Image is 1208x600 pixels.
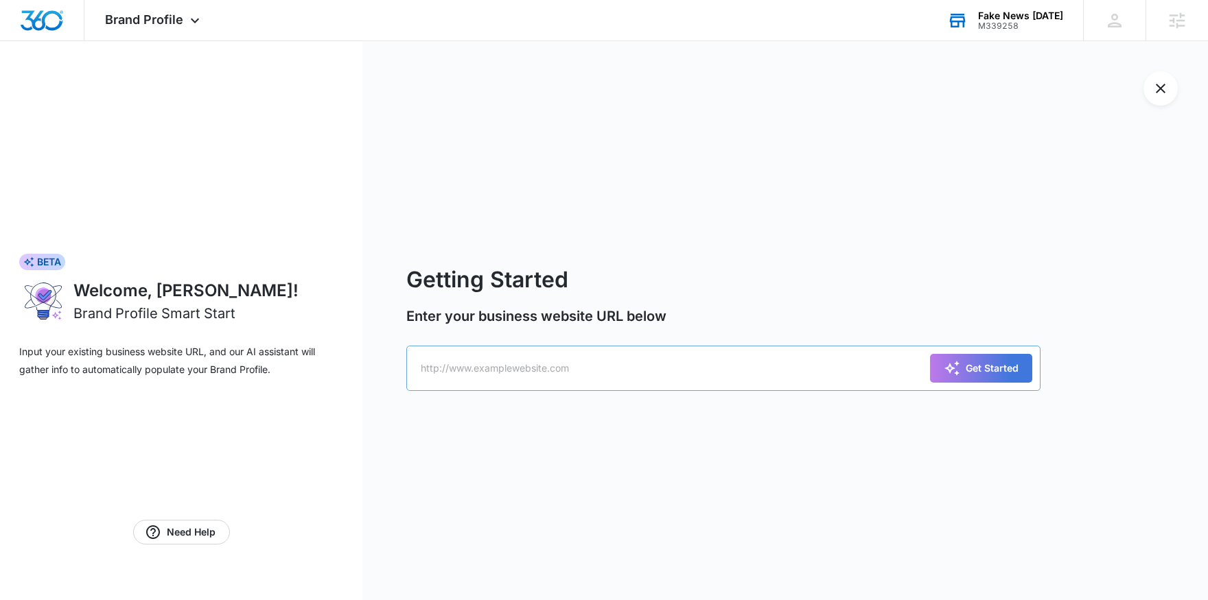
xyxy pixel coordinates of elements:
button: Exit Smart Start Wizard [1143,71,1178,106]
div: BETA [19,254,65,270]
h1: Welcome, [PERSON_NAME]! [73,278,343,303]
img: ai-brand-profile [19,278,68,324]
h2: Brand Profile Smart Start [73,303,235,324]
p: Enter your business website URL below [406,306,1041,326]
h2: Getting Started [406,263,1041,296]
input: http://www.examplewebsite.com [406,346,1041,391]
button: Get Started [930,354,1032,383]
div: account id [978,21,1063,31]
span: Brand Profile [105,12,183,27]
div: account name [978,10,1063,21]
a: Need Help [133,520,230,544]
p: Input your existing business website URL, and our AI assistant will gather info to automatically ... [19,343,343,379]
div: Get Started [944,360,1019,376]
